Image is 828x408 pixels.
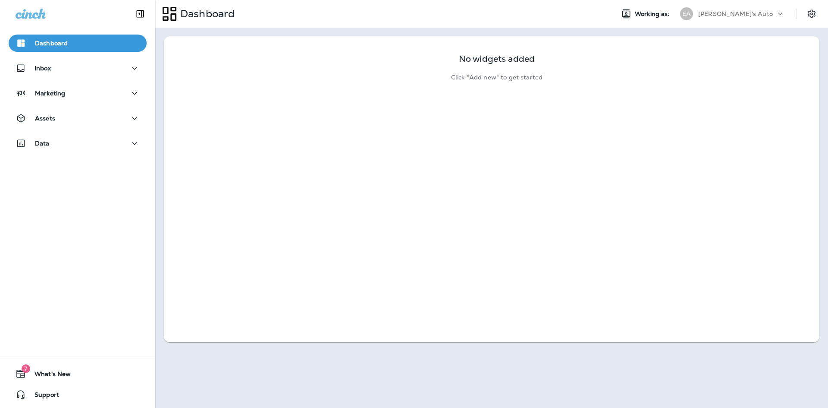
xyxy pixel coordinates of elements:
button: Collapse Sidebar [128,5,152,22]
span: 7 [22,364,30,373]
p: Data [35,140,50,147]
span: Support [26,391,59,402]
p: Dashboard [35,40,68,47]
button: Support [9,386,147,403]
button: Settings [804,6,819,22]
p: Dashboard [177,7,235,20]
p: [PERSON_NAME]'s Auto [698,10,773,17]
div: EA [680,7,693,20]
button: Inbox [9,60,147,77]
button: Marketing [9,85,147,102]
span: Working as: [635,10,671,18]
p: No widgets added [459,55,535,63]
p: Click "Add new" to get started [451,74,543,81]
button: Data [9,135,147,152]
button: Assets [9,110,147,127]
button: 7What's New [9,365,147,383]
span: What's New [26,370,71,381]
p: Inbox [34,65,51,72]
p: Assets [35,115,55,122]
button: Dashboard [9,35,147,52]
p: Marketing [35,90,65,97]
